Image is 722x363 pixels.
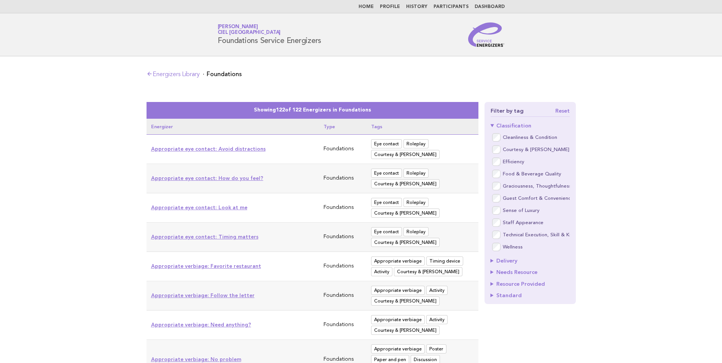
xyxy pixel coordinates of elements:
a: Appropriate verbiage: No problem [151,356,241,362]
li: Foundations [203,71,242,77]
span: Appropriate verbiage [371,256,425,266]
td: Foundations [319,281,367,310]
label: Wellness [491,241,570,252]
label: Courtesy & Manners [491,144,570,154]
span: Eye contact [371,227,402,236]
a: [PERSON_NAME]Ciel [GEOGRAPHIC_DATA] [218,24,281,35]
label: Staff Appearance [491,217,570,228]
span: Appropriate verbiage [371,286,425,295]
th: Tags [367,119,478,135]
a: Home [359,5,374,9]
strong: Graciousness, Thoughtfulness & Sense of Personalized Service [503,184,648,189]
a: Appropriate verbiage: Favorite restaurant [151,263,261,269]
span: Poster [426,344,446,353]
h4: Filter by tag [491,108,570,117]
span: Activity [426,286,448,295]
span: Timing device [426,256,463,266]
a: Dashboard [475,5,505,9]
a: Profile [380,5,400,9]
summary: Classification [491,123,570,128]
caption: Showing of 122 Energizers in Foundations [147,102,478,119]
a: Appropriate eye contact: How do you feel? [151,175,263,181]
label: Guest Comfort & Convenience [491,193,570,203]
span: 122 [276,108,285,113]
a: Appropriate eye contact: Timing matters [151,234,258,240]
span: Roleplay [403,227,429,236]
span: Courtesy & Manners [371,150,440,159]
span: Courtesy & Manners [371,296,440,306]
td: Foundations [319,310,367,340]
a: History [406,5,427,9]
input: Cleanliness & Condition [492,133,500,142]
strong: Cleanliness & Condition [503,135,557,140]
label: Food & Beverage Quality [491,168,570,179]
label: Efficiency [491,156,570,167]
span: Roleplay [403,198,429,207]
strong: Sense of Luxury [503,208,539,213]
a: Appropriate eye contact: Avoid distractions [151,146,266,152]
label: Technical Execution, Skill & Knowledge [491,229,570,240]
summary: Delivery [491,258,570,263]
a: Appropriate verbiage: Follow the letter [151,292,255,298]
span: Eye contact [371,139,402,148]
strong: Guest Comfort & Convenience [503,196,574,201]
input: Efficiency [492,158,500,166]
a: Participants [434,5,469,9]
label: Sense of Luxury [491,205,570,215]
strong: Food & Beverage Quality [503,172,561,177]
td: Foundations [319,193,367,223]
input: Wellness [492,243,500,251]
span: Appropriate verbiage [371,344,425,353]
th: Energizer [147,119,319,135]
a: Energizers Library [147,72,200,78]
img: Service Energizers [468,22,505,47]
td: Foundations [319,223,367,252]
a: Appropriate eye contact: Look at me [151,204,247,210]
span: Courtesy & Manners [371,326,440,335]
input: Courtesy & [PERSON_NAME] [492,145,500,154]
summary: Standard [491,293,570,298]
span: Courtesy & Manners [371,238,440,247]
span: Activity [426,315,448,324]
span: Courtesy & Manners [371,179,440,188]
span: Ciel [GEOGRAPHIC_DATA] [218,30,281,35]
span: Courtesy & Manners [394,267,462,276]
th: Type [319,119,367,135]
span: Eye contact [371,198,402,207]
input: Graciousness, Thoughtfulness & Sense of Personalized Service [492,182,500,190]
strong: Wellness [503,245,523,250]
strong: Staff Appearance [503,220,543,225]
a: Appropriate verbiage: Need anything? [151,322,251,328]
label: Cleanliness & Condition [491,132,570,142]
strong: Technical Execution, Skill & Knowledge [503,232,592,237]
input: Staff Appearance [492,218,500,227]
span: Courtesy & Manners [371,209,440,218]
span: Activity [371,267,392,276]
span: Roleplay [403,139,429,148]
input: Technical Execution, Skill & Knowledge [492,231,500,239]
input: Food & Beverage Quality [492,170,500,178]
input: Guest Comfort & Convenience [492,194,500,202]
a: Reset [555,108,570,113]
h1: Foundations Service Energizers [218,25,322,45]
span: Appropriate verbiage [371,315,425,324]
summary: Needs Resource [491,269,570,275]
td: Foundations [319,135,367,164]
summary: Resource Provided [491,281,570,287]
td: Foundations [319,252,367,281]
input: Sense of Luxury [492,206,500,215]
td: Foundations [319,164,367,193]
strong: Courtesy & [PERSON_NAME] [503,147,569,152]
label: Graciousness, Thoughtfulness & Sense of Personalized Service [491,180,570,191]
span: Roleplay [403,169,429,178]
span: Eye contact [371,169,402,178]
strong: Efficiency [503,159,524,164]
